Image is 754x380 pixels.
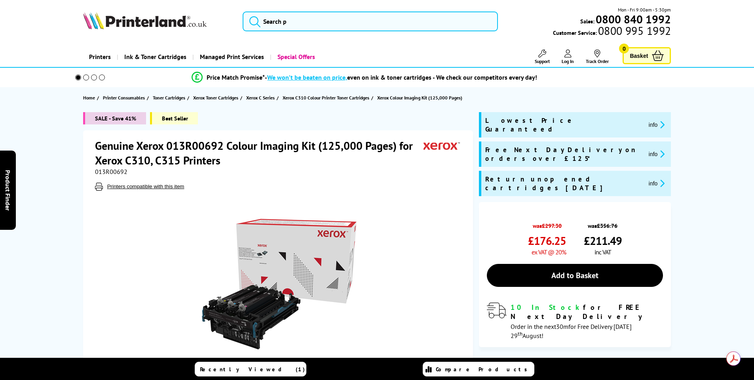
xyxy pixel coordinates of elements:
span: Basket [630,50,648,61]
span: Home [83,94,95,102]
span: Printer Consumables [103,94,145,102]
a: Toner Cartridges [153,94,187,102]
a: Compare Products [423,362,534,376]
a: Log In [562,50,574,64]
span: We won’t be beaten on price, [267,73,347,81]
a: Track Order [586,50,609,64]
span: Xerox C310 Colour Printer Toner Cartridges [283,94,369,102]
span: Toner Cartridges [153,94,185,102]
h1: Genuine Xerox 013R00692 Colour Imaging Kit (125,000 Pages) for Xerox C310, C315 Printers [95,138,424,168]
a: Recently Viewed (1) [195,362,306,376]
a: Xerox C Series [246,94,277,102]
a: Ink & Toner Cartridges [117,47,192,67]
span: Lowest Price Guaranteed [485,116,642,134]
span: Product Finder [4,170,12,210]
span: Free Next Day Delivery on orders over £125* [485,145,642,163]
a: Home [83,94,97,102]
a: Managed Print Services [192,47,270,67]
span: Price Match Promise* [207,73,265,81]
img: Xerox [424,138,460,153]
span: Recently Viewed (1) [200,366,305,373]
span: 0800 995 1992 [597,27,671,34]
span: 30m [556,323,568,330]
span: 10 In Stock [511,303,583,312]
span: was [584,218,622,229]
a: Xerox C310 Colour Printer Toner Cartridges [283,94,371,102]
span: Log In [562,58,574,64]
span: Sales: [580,17,594,25]
div: - even on ink & toner cartridges - We check our competitors every day! [265,73,537,81]
span: Mon - Fri 9:00am - 5:30pm [618,6,671,13]
input: Search p [243,11,498,31]
span: inc VAT [594,248,611,256]
span: was [528,218,566,229]
a: 0800 840 1992 [594,15,671,23]
li: modal_Promise [65,71,665,84]
button: promo-description [646,179,667,188]
span: Compare Products [436,366,532,373]
span: £211.49 [584,233,622,248]
span: Best Seller [150,112,198,124]
a: Special Offers [270,47,321,67]
button: promo-description [646,120,667,129]
span: 013R00692 [95,168,127,176]
a: Printers [83,47,117,67]
button: promo-description [646,149,667,158]
b: 0800 840 1992 [596,12,671,27]
a: Printerland Logo [83,12,233,31]
div: for FREE Next Day Delivery [511,303,663,321]
span: SALE - Save 41% [83,112,146,124]
img: Printerland Logo [83,12,207,29]
strike: £297.30 [542,222,562,229]
a: Basket 0 [623,47,671,64]
a: Add to Basket [487,264,663,287]
sup: th [518,330,522,337]
span: Xerox Toner Cartridges [193,94,238,102]
a: Support [535,50,550,64]
span: Xerox Colour Imaging Kit (125,000 Pages) [377,95,462,101]
strike: £356.76 [597,222,617,229]
img: Xerox 013R00692 Colour Imaging Kit (125,000 Pages) [201,206,357,362]
span: Order in the next for Free Delivery [DATE] 29 August! [511,323,632,340]
a: Printer Consumables [103,94,147,102]
span: Xerox C Series [246,94,275,102]
a: Xerox Toner Cartridges [193,94,240,102]
span: 0 [619,44,629,53]
span: Support [535,58,550,64]
span: Ink & Toner Cartridges [124,47,186,67]
div: modal_delivery [487,303,663,339]
span: ex VAT @ 20% [532,248,566,256]
button: Printers compatible with this item [105,183,187,190]
span: £176.25 [528,233,566,248]
span: Return unopened cartridges [DATE] [485,175,642,192]
span: Customer Service: [553,27,671,36]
